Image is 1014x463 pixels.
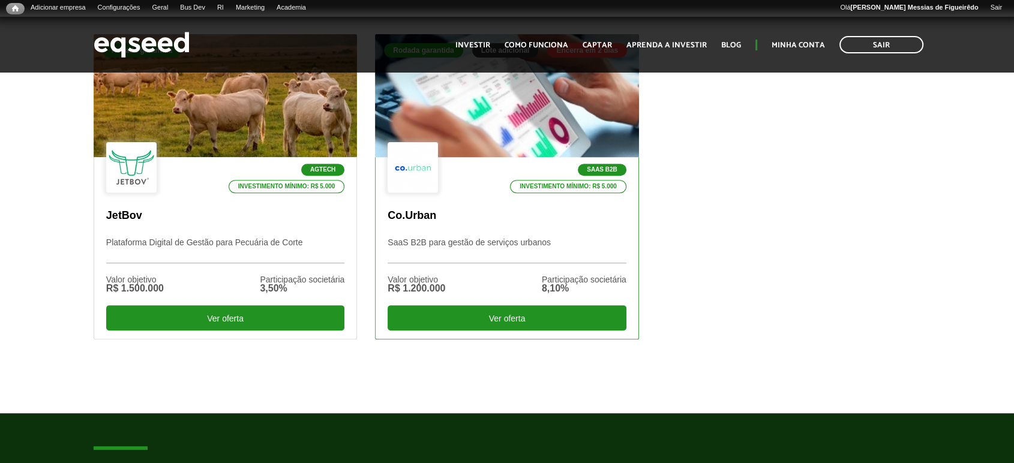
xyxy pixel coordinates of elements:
[174,3,211,13] a: Bus Dev
[578,164,626,176] p: SaaS B2B
[106,237,344,263] p: Plataforma Digital de Gestão para Pecuária de Corte
[260,275,344,284] div: Participação societária
[388,284,445,293] div: R$ 1.200.000
[388,237,626,263] p: SaaS B2B para gestão de serviços urbanos
[92,3,146,13] a: Configurações
[984,3,1008,13] a: Sair
[834,3,984,13] a: Olá[PERSON_NAME] Messias de Figueirêdo
[106,209,344,223] p: JetBov
[583,41,612,49] a: Captar
[94,29,190,61] img: EqSeed
[12,4,19,13] span: Início
[25,3,92,13] a: Adicionar empresa
[6,3,25,14] a: Início
[505,41,568,49] a: Como funciona
[455,41,490,49] a: Investir
[106,275,164,284] div: Valor objetivo
[375,34,638,339] a: Rodada garantida Lote adicional Encerra em 2 dias SaaS B2B Investimento mínimo: R$ 5.000 Co.Urban...
[229,180,345,193] p: Investimento mínimo: R$ 5.000
[510,180,626,193] p: Investimento mínimo: R$ 5.000
[839,36,923,53] a: Sair
[211,3,230,13] a: RI
[388,275,445,284] div: Valor objetivo
[542,284,626,293] div: 8,10%
[260,284,344,293] div: 3,50%
[772,41,825,49] a: Minha conta
[721,41,741,49] a: Blog
[230,3,271,13] a: Marketing
[106,305,344,330] div: Ver oferta
[94,34,357,339] a: Rodada garantida Agtech Investimento mínimo: R$ 5.000 JetBov Plataforma Digital de Gestão para Pe...
[850,4,978,11] strong: [PERSON_NAME] Messias de Figueirêdo
[388,209,626,223] p: Co.Urban
[146,3,174,13] a: Geral
[388,305,626,330] div: Ver oferta
[626,41,707,49] a: Aprenda a investir
[542,275,626,284] div: Participação societária
[106,284,164,293] div: R$ 1.500.000
[301,164,344,176] p: Agtech
[271,3,312,13] a: Academia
